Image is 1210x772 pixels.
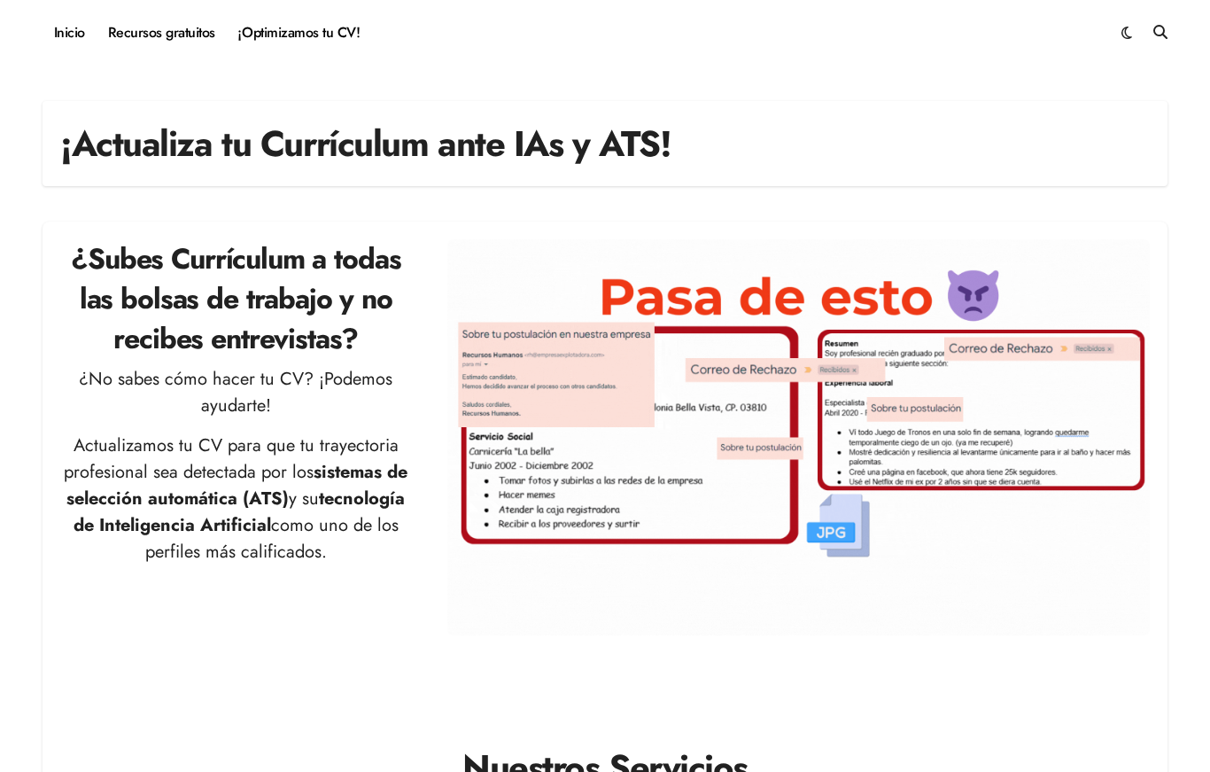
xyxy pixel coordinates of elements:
[60,239,412,358] h2: ¿Subes Currículum a todas las bolsas de trabajo y no recibes entrevistas?
[60,366,412,419] p: ¿No sabes cómo hacer tu CV? ¡Podemos ayudarte!
[74,486,406,538] strong: tecnología de Inteligencia Artificial
[227,9,371,57] a: ¡Optimizamos tu CV!
[97,9,227,57] a: Recursos gratuitos
[60,119,671,168] h1: ¡Actualiza tu Currículum ante IAs y ATS!
[66,459,407,511] strong: sistemas de selección automática (ATS)
[60,433,412,565] p: Actualizamos tu CV para que tu trayectoria profesional sea detectada por los y su como uno de los...
[43,9,97,57] a: Inicio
